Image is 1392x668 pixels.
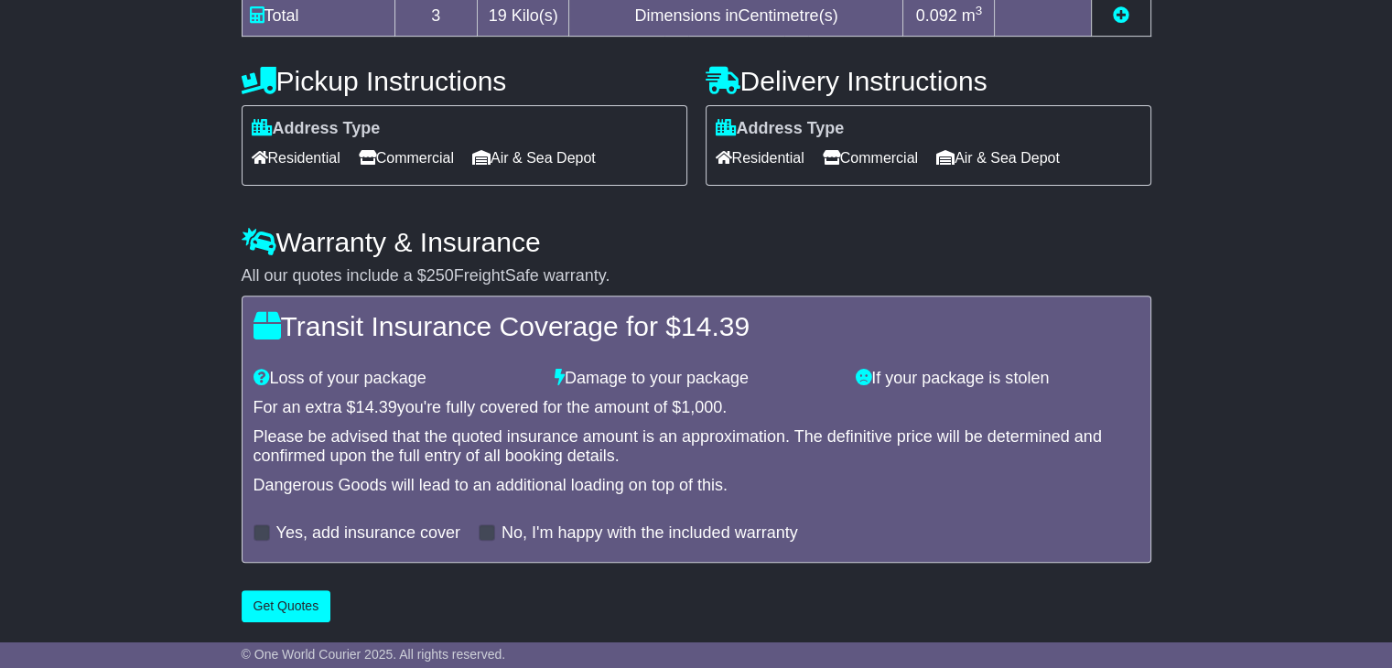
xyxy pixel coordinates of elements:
h4: Delivery Instructions [706,66,1151,96]
span: Residential [252,144,340,172]
button: Get Quotes [242,590,331,622]
div: For an extra $ you're fully covered for the amount of $ . [254,398,1139,418]
span: 14.39 [356,398,397,416]
span: Air & Sea Depot [472,144,596,172]
h4: Warranty & Insurance [242,227,1151,257]
h4: Pickup Instructions [242,66,687,96]
div: Dangerous Goods will lead to an additional loading on top of this. [254,476,1139,496]
span: 14.39 [681,311,750,341]
label: Yes, add insurance cover [276,523,460,544]
div: If your package is stolen [847,369,1148,389]
span: 19 [489,6,507,25]
span: Commercial [359,144,454,172]
label: Address Type [252,119,381,139]
span: Air & Sea Depot [936,144,1060,172]
div: Loss of your package [244,369,545,389]
sup: 3 [976,4,983,17]
span: 1,000 [681,398,722,416]
span: m [962,6,983,25]
label: No, I'm happy with the included warranty [502,523,798,544]
label: Address Type [716,119,845,139]
a: Add new item [1113,6,1129,25]
span: Commercial [823,144,918,172]
h4: Transit Insurance Coverage for $ [254,311,1139,341]
span: 0.092 [916,6,957,25]
div: Damage to your package [545,369,847,389]
div: Please be advised that the quoted insurance amount is an approximation. The definitive price will... [254,427,1139,467]
span: Residential [716,144,804,172]
div: All our quotes include a $ FreightSafe warranty. [242,266,1151,286]
span: © One World Courier 2025. All rights reserved. [242,647,506,662]
span: 250 [426,266,454,285]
